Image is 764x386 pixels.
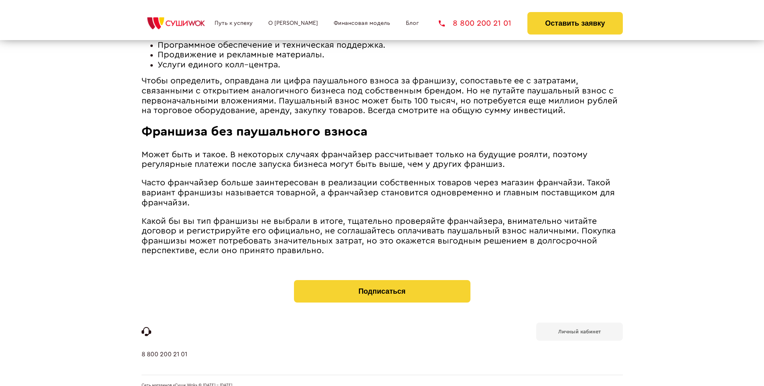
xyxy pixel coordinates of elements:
[334,20,390,26] a: Финансовая модель
[439,19,511,27] a: 8 800 200 21 01
[142,150,588,169] span: Может быть и такое. В некоторых случаях франчайзер рассчитывает только на будущие роялти, поэтому...
[536,323,623,341] a: Личный кабинет
[158,51,324,59] span: Продвижение и рекламные материалы.
[142,179,615,207] span: Часто франчайзер больше заинтересован в реализации собственных товаров через магазин франчайзи. Т...
[142,217,616,255] span: Какой бы вы тип франшизы не выбрали в итоге, тщательно проверяйте франчайзера, внимательно читайт...
[453,19,511,27] span: 8 800 200 21 01
[142,77,618,115] span: Чтобы определить, оправдана ли цифра паушального взноса за франшизу, сопоставьте ее с затратами, ...
[527,12,622,35] button: Оставить заявку
[142,125,367,138] span: Франшиза без паушального взноса
[406,20,419,26] a: Блог
[215,20,253,26] a: Путь к успеху
[294,280,470,303] button: Подписаться
[268,20,318,26] a: О [PERSON_NAME]
[558,329,601,334] b: Личный кабинет
[142,351,187,375] a: 8 800 200 21 01
[158,61,280,69] span: Услуги единого колл–центра.
[158,41,385,49] span: Программное обеспечение и техническая поддержка.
